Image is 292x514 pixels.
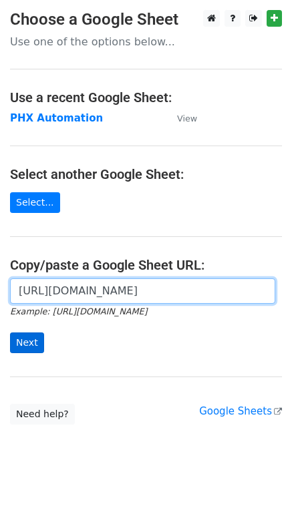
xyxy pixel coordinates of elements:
small: Example: [URL][DOMAIN_NAME] [10,306,147,316]
h3: Choose a Google Sheet [10,10,282,29]
small: View [177,113,197,123]
a: View [164,112,197,124]
p: Use one of the options below... [10,35,282,49]
a: PHX Automation [10,112,103,124]
h4: Use a recent Google Sheet: [10,89,282,105]
input: Next [10,332,44,353]
a: Need help? [10,404,75,425]
a: Google Sheets [199,405,282,417]
iframe: Chat Widget [225,450,292,514]
h4: Copy/paste a Google Sheet URL: [10,257,282,273]
h4: Select another Google Sheet: [10,166,282,182]
input: Paste your Google Sheet URL here [10,278,275,304]
a: Select... [10,192,60,213]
